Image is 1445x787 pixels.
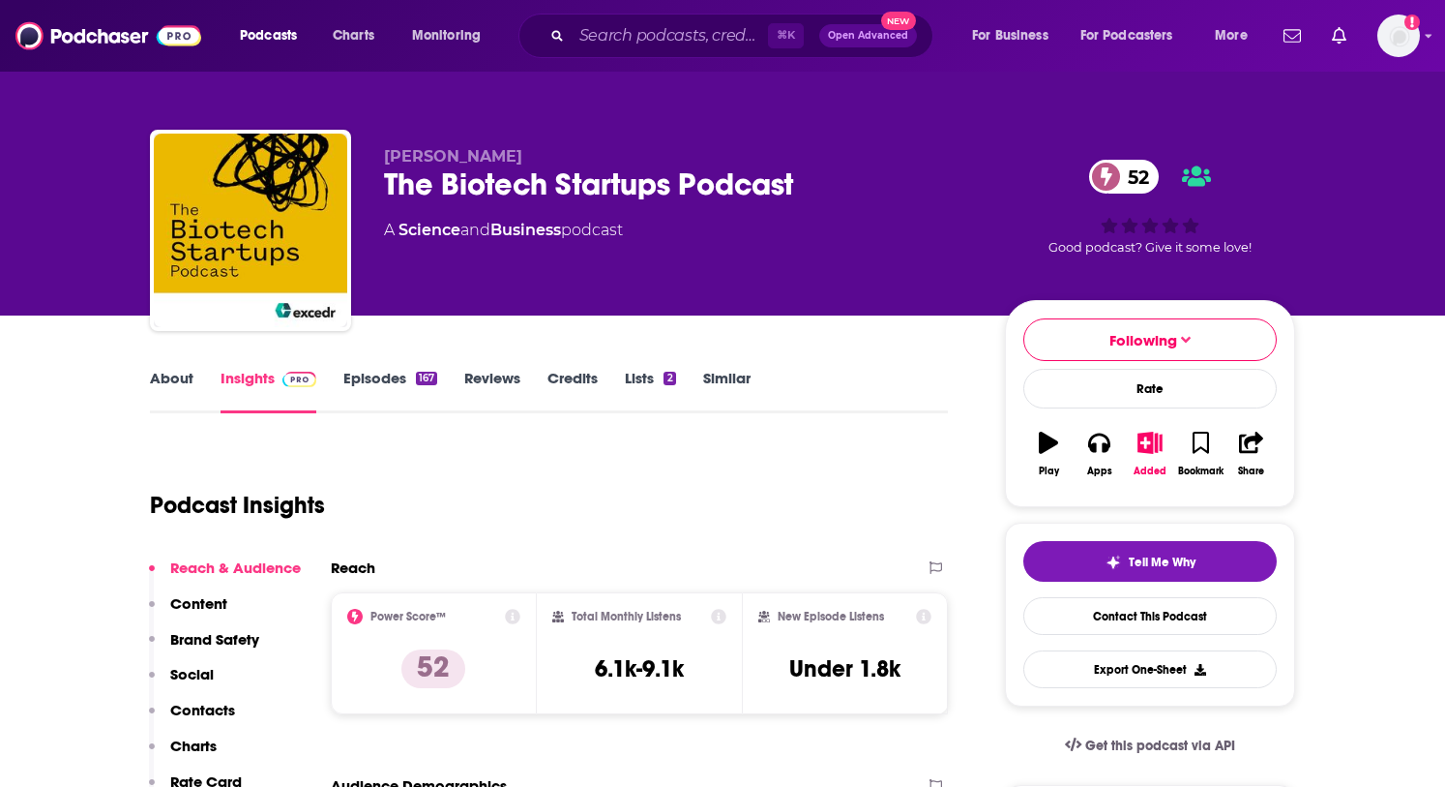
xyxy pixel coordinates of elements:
[572,610,681,623] h2: Total Monthly Listens
[370,610,446,623] h2: Power Score™
[572,20,768,51] input: Search podcasts, credits, & more...
[537,14,952,58] div: Search podcasts, credits, & more...
[1129,555,1195,570] span: Tell Me Why
[547,369,598,413] a: Credits
[490,221,561,239] a: Business
[154,134,347,327] img: The Biotech Startups Podcast
[1226,419,1277,489] button: Share
[778,610,884,623] h2: New Episode Listens
[460,221,490,239] span: and
[1039,466,1059,477] div: Play
[384,219,623,242] div: A podcast
[170,630,259,649] p: Brand Safety
[1074,419,1124,489] button: Apps
[768,23,804,48] span: ⌘ K
[819,24,917,47] button: Open AdvancedNew
[398,221,460,239] a: Science
[149,737,217,772] button: Charts
[1023,541,1277,582] button: tell me why sparkleTell Me Why
[1377,15,1420,57] img: User Profile
[282,372,316,387] img: Podchaser Pro
[1048,240,1252,255] span: Good podcast? Give it some love!
[333,22,374,49] span: Charts
[240,22,297,49] span: Podcasts
[320,20,386,51] a: Charts
[1324,19,1354,52] a: Show notifications dropdown
[170,737,217,755] p: Charts
[343,369,437,413] a: Episodes167
[625,369,675,413] a: Lists2
[1023,369,1277,409] div: Rate
[595,654,684,683] h3: 6.1k-9.1k
[1087,466,1112,477] div: Apps
[226,20,322,51] button: open menu
[1175,419,1225,489] button: Bookmark
[1125,419,1175,489] button: Added
[1080,22,1173,49] span: For Podcasters
[1109,331,1177,349] span: Following
[958,20,1073,51] button: open menu
[170,665,214,683] p: Social
[1023,419,1074,489] button: Play
[401,650,465,688] p: 52
[1005,147,1295,267] div: 52Good podcast? Give it some love!
[1023,597,1277,635] a: Contact This Podcast
[412,22,481,49] span: Monitoring
[1085,738,1235,754] span: Get this podcast via API
[331,559,375,577] h2: Reach
[1106,555,1121,570] img: tell me why sparkle
[149,701,235,737] button: Contacts
[149,559,301,594] button: Reach & Audience
[1377,15,1420,57] button: Show profile menu
[384,147,522,166] span: [PERSON_NAME]
[1023,651,1277,688] button: Export One-Sheet
[1089,160,1159,194] a: 52
[464,369,520,413] a: Reviews
[703,369,751,413] a: Similar
[1377,15,1420,57] span: Logged in as Ruth_Nebius
[1201,20,1272,51] button: open menu
[1276,19,1309,52] a: Show notifications dropdown
[398,20,506,51] button: open menu
[1023,318,1277,361] button: Following
[1068,20,1201,51] button: open menu
[221,369,316,413] a: InsightsPodchaser Pro
[1134,466,1166,477] div: Added
[15,17,201,54] img: Podchaser - Follow, Share and Rate Podcasts
[1049,722,1251,770] a: Get this podcast via API
[149,665,214,701] button: Social
[828,31,908,41] span: Open Advanced
[150,491,325,520] h1: Podcast Insights
[416,372,437,385] div: 167
[664,372,675,385] div: 2
[170,701,235,719] p: Contacts
[1404,15,1420,30] svg: Add a profile image
[972,22,1048,49] span: For Business
[149,630,259,666] button: Brand Safety
[170,559,301,577] p: Reach & Audience
[1215,22,1248,49] span: More
[150,369,193,413] a: About
[170,594,227,613] p: Content
[1178,466,1224,477] div: Bookmark
[1108,160,1159,194] span: 52
[149,594,227,630] button: Content
[1238,466,1264,477] div: Share
[789,654,900,683] h3: Under 1.8k
[881,12,916,30] span: New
